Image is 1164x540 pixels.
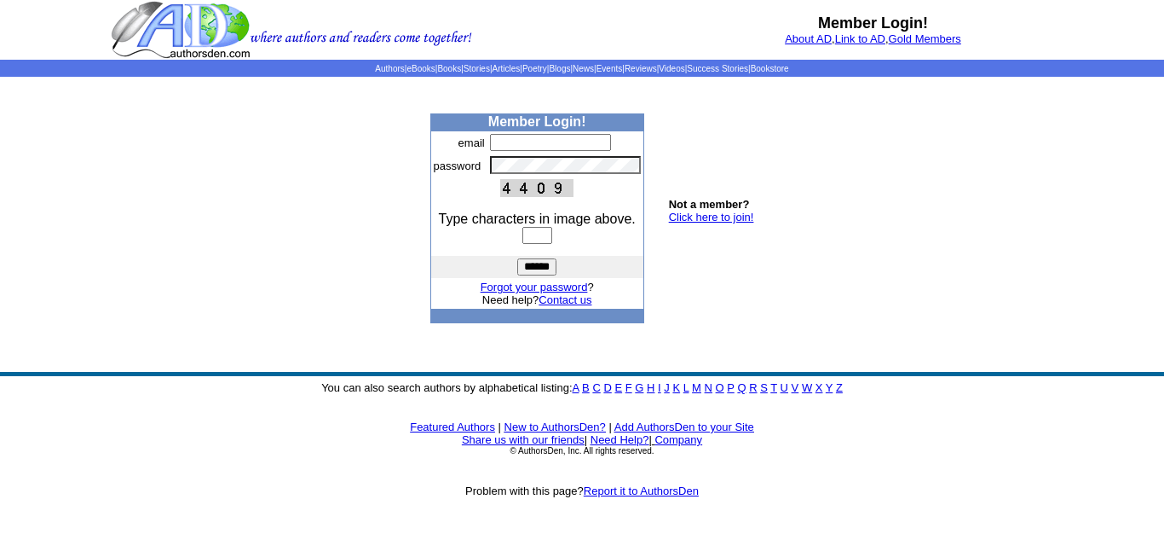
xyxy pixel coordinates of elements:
[439,212,636,226] font: Type characters in image above.
[591,433,649,446] a: Need Help?
[683,381,689,394] a: L
[781,381,788,394] a: U
[458,136,485,149] font: email
[760,381,768,394] a: S
[692,381,701,394] a: M
[625,381,632,394] a: F
[584,485,699,497] a: Report it to AuthorsDen
[375,64,404,73] a: Authors
[687,64,748,73] a: Success Stories
[406,64,435,73] a: eBooks
[582,381,590,394] a: B
[462,433,585,446] a: Share us with our friends
[522,64,547,73] a: Poetry
[608,421,611,433] font: |
[672,381,680,394] a: K
[321,381,843,394] font: You can also search authors by alphabetical listing:
[625,64,657,73] a: Reviews
[658,381,661,394] a: I
[481,281,594,293] font: ?
[716,381,724,394] a: O
[549,64,570,73] a: Blogs
[375,64,788,73] span: | | | | | | | | | | | |
[493,64,521,73] a: Articles
[802,381,812,394] a: W
[727,381,734,394] a: P
[614,381,622,394] a: E
[573,381,579,394] a: A
[573,64,594,73] a: News
[654,433,702,446] a: Company
[647,381,654,394] a: H
[614,421,754,433] a: Add AuthorsDen to your Site
[749,381,757,394] a: R
[785,32,832,45] a: About AD
[669,211,754,224] a: Click here to join!
[596,64,623,73] a: Events
[488,114,586,129] b: Member Login!
[539,293,591,306] a: Contact us
[648,433,702,446] font: |
[770,381,777,394] a: T
[464,64,490,73] a: Stories
[664,381,670,394] a: J
[437,64,461,73] a: Books
[818,15,928,32] b: Member Login!
[434,160,481,172] font: password
[498,421,501,433] font: |
[603,381,611,394] a: D
[737,381,746,394] a: Q
[815,381,823,394] a: X
[482,293,592,306] font: Need help?
[751,64,789,73] a: Bookstore
[705,381,712,394] a: N
[889,32,961,45] a: Gold Members
[510,446,654,456] font: © AuthorsDen, Inc. All rights reserved.
[504,421,606,433] a: New to AuthorsDen?
[481,281,588,293] a: Forgot your password
[500,179,573,197] img: This Is CAPTCHA Image
[592,381,600,394] a: C
[836,381,843,394] a: Z
[635,381,643,394] a: G
[669,198,750,211] b: Not a member?
[835,32,885,45] a: Link to AD
[659,64,684,73] a: Videos
[792,381,799,394] a: V
[465,485,699,497] font: Problem with this page?
[785,32,961,45] font: , ,
[410,421,495,433] a: Featured Authors
[826,381,833,394] a: Y
[585,433,587,446] font: |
